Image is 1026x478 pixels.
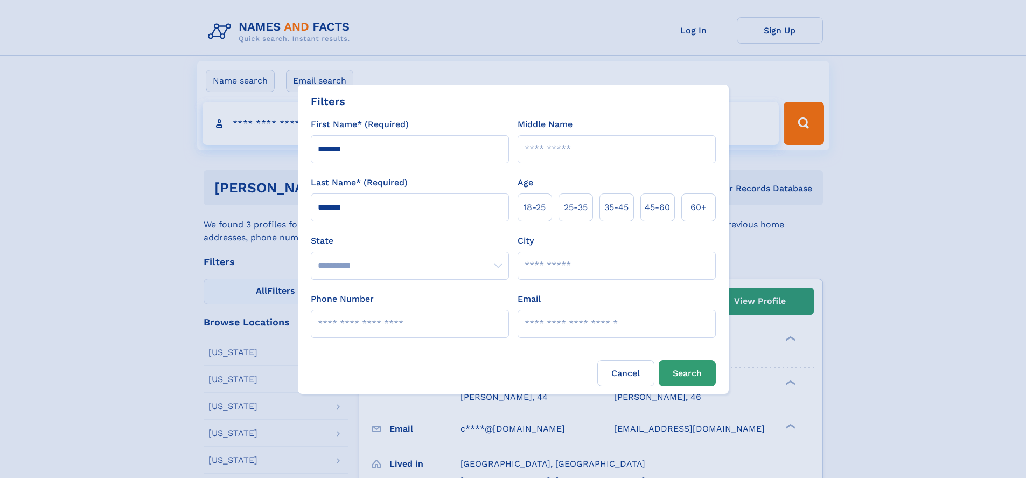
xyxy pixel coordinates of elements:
[518,176,533,189] label: Age
[518,293,541,306] label: Email
[524,201,546,214] span: 18‑25
[518,118,573,131] label: Middle Name
[518,234,534,247] label: City
[564,201,588,214] span: 25‑35
[645,201,670,214] span: 45‑60
[659,360,716,386] button: Search
[604,201,629,214] span: 35‑45
[311,118,409,131] label: First Name* (Required)
[311,93,345,109] div: Filters
[311,293,374,306] label: Phone Number
[311,176,408,189] label: Last Name* (Required)
[690,201,707,214] span: 60+
[597,360,654,386] label: Cancel
[311,234,509,247] label: State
